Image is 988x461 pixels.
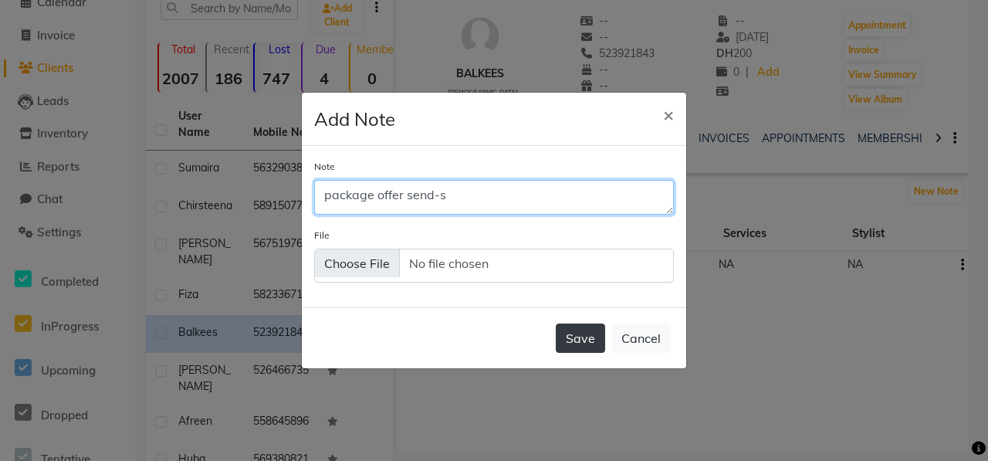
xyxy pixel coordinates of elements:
[314,229,330,242] label: File
[651,93,686,136] button: Close
[314,160,335,174] label: Note
[314,105,395,133] h4: Add Note
[663,103,674,126] span: ×
[556,324,605,353] button: Save
[611,324,671,353] button: Cancel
